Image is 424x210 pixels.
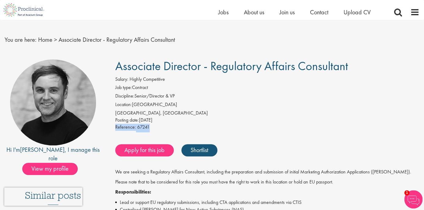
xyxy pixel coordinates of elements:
img: Chatbot [404,190,422,208]
a: Join us [280,8,295,16]
li: [GEOGRAPHIC_DATA] [115,101,419,110]
div: [GEOGRAPHIC_DATA], [GEOGRAPHIC_DATA] [115,110,419,117]
li: Senior/Director & VP [115,93,419,101]
div: Hi I'm , I manage this role [5,145,102,163]
label: Reference: [115,124,136,131]
span: 1 [404,190,409,195]
span: Highly Competitive [130,76,165,82]
li: Lead or support EU regulatory submissions, including CTA applications and amendments via CTIS [115,199,419,206]
img: imeage of recruiter Peter Duvall [10,59,96,145]
a: Shortlist [181,144,217,156]
span: 67241 [137,124,150,130]
a: [PERSON_NAME] [20,146,65,154]
a: Upload CV [344,8,371,16]
label: Discipline: [115,93,134,100]
span: View my profile [22,163,78,175]
a: View my profile [22,164,84,172]
label: Salary: [115,76,128,83]
label: Job type: [115,84,132,91]
a: Contact [310,8,328,16]
span: You are here: [5,36,37,44]
span: Posting date: [115,117,139,123]
a: Apply for this job [115,144,174,156]
label: Location: [115,101,132,108]
span: Associate Director - Regulatory Affairs Consultant [59,36,175,44]
iframe: reCAPTCHA [4,187,82,206]
strong: Responsibilities: [115,189,151,195]
a: About us [244,8,264,16]
div: [DATE] [115,117,419,124]
li: Contract [115,84,419,93]
p: Please note that to be considered for this role you must have the right to work in this location ... [115,179,419,186]
a: breadcrumb link [38,36,52,44]
p: We are seeking a Regulatory Affairs Consultant, including the preparation and submission of initi... [115,169,419,176]
a: Jobs [218,8,229,16]
span: Associate Director - Regulatory Affairs Consultant [115,58,348,74]
span: > [54,36,57,44]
